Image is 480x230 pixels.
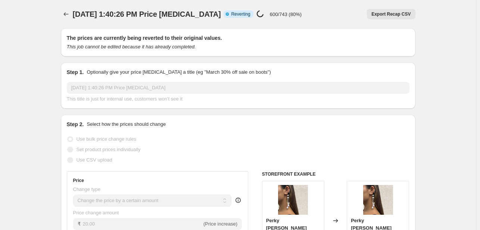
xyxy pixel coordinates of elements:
p: Select how the prices should change [87,121,166,128]
h3: Price [73,178,84,183]
i: This job cannot be edited because it has already completed. [67,44,196,49]
span: This title is just for internal use, customers won't see it [67,96,183,102]
span: Use CSV upload [77,157,112,163]
h2: Step 2. [67,121,84,128]
span: ₹ [78,221,81,227]
p: Optionally give your price [MEDICAL_DATA] a title (eg "March 30% off sale on boots") [87,68,271,76]
span: Use bulk price change rules [77,136,136,142]
span: Change type [73,186,101,192]
h6: STOREFRONT EXAMPLE [262,171,409,177]
h2: Step 1. [67,68,84,76]
span: Reverting [231,11,250,17]
button: Price change jobs [61,9,71,19]
input: 30% off holiday sale [67,82,409,94]
span: Export Recap CSV [371,11,411,17]
h2: The prices are currently being reverted to their original values. [67,34,409,42]
input: -10.00 [83,218,202,230]
span: [DATE] 1:40:26 PM Price [MEDICAL_DATA] [73,10,221,18]
p: 600/743 (80%) [270,12,302,17]
button: Export Recap CSV [367,9,415,19]
img: Pic-resize-Estailo-2023-04-17T151210.194-1_80x.jpg [363,185,393,215]
span: Set product prices individually [77,147,141,152]
img: Pic-resize-Estailo-2023-04-17T151210.194-1_80x.jpg [278,185,308,215]
span: (Price increase) [203,221,237,227]
span: Price change amount [73,210,119,215]
div: help [234,197,242,204]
